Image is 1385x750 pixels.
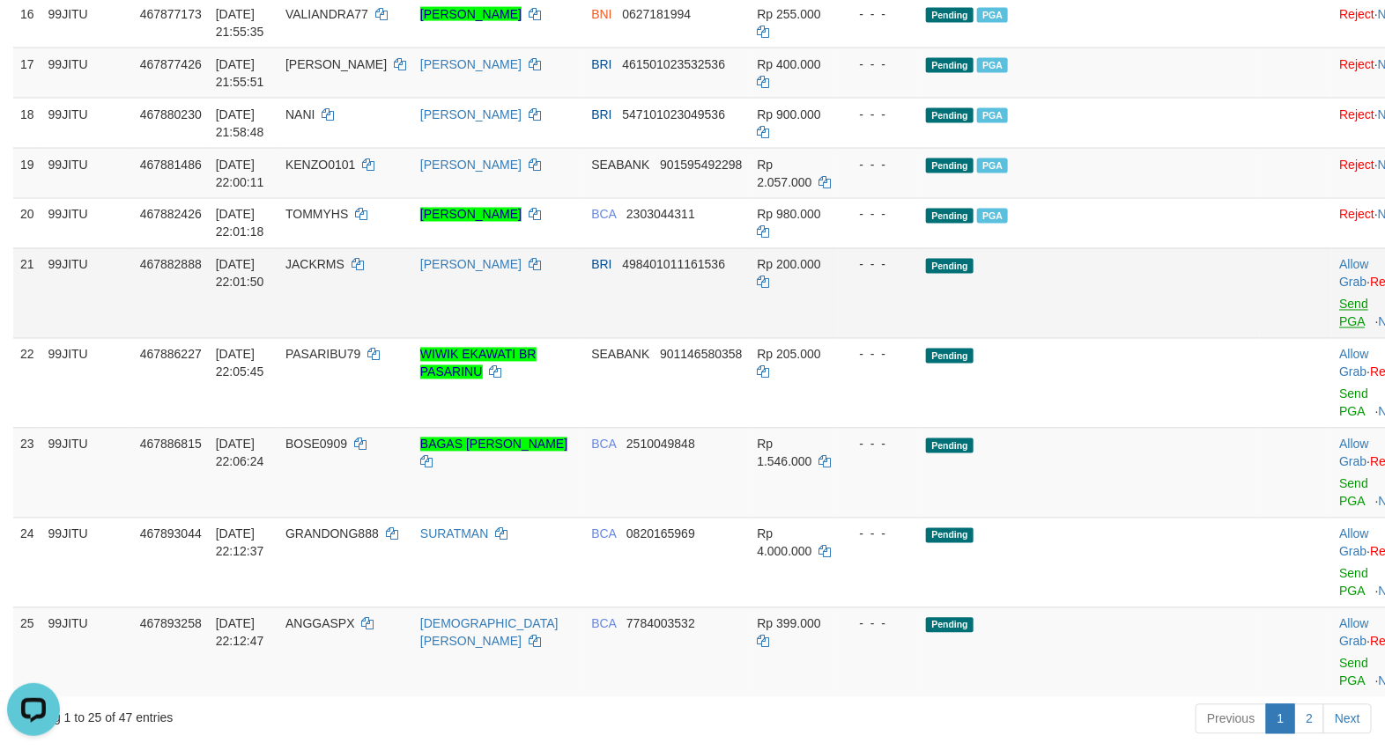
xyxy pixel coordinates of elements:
[926,108,974,123] span: Pending
[1339,348,1370,379] span: ·
[41,428,133,518] td: 99JITU
[1339,208,1374,222] a: Reject
[216,527,264,559] span: [DATE] 22:12:37
[845,256,912,274] div: - - -
[926,209,974,224] span: Pending
[140,348,202,362] span: 467886227
[420,527,489,541] a: SURATMAN
[1339,298,1368,329] a: Send PGA
[216,437,264,469] span: [DATE] 22:06:24
[41,48,133,98] td: 99JITU
[41,338,133,428] td: 99JITU
[660,348,742,362] span: Copy 901146580358 to clipboard
[1339,258,1368,290] a: Allow Grab
[285,348,360,362] span: PASARIBU79
[1266,704,1296,734] a: 1
[41,198,133,248] td: 99JITU
[140,7,202,21] span: 467877173
[977,108,1008,123] span: Marked by aekveyron
[216,617,264,649] span: [DATE] 22:12:47
[140,107,202,121] span: 467880230
[591,258,611,272] span: BRI
[216,208,264,239] span: [DATE] 22:01:18
[140,617,202,631] span: 467893258
[420,437,567,452] a: BAGAS [PERSON_NAME]
[1339,437,1370,469] span: ·
[285,7,368,21] span: VALIANDRA77
[41,98,133,148] td: 99JITU
[845,156,912,173] div: - - -
[13,607,41,697] td: 25
[977,158,1008,173] span: PGA
[757,57,820,71] span: Rp 400.000
[591,158,649,172] span: SEABANK
[285,437,347,452] span: BOSE0909
[757,107,820,121] span: Rp 900.000
[591,208,616,222] span: BCA
[757,617,820,631] span: Rp 399.000
[420,158,522,172] a: [PERSON_NAME]
[285,527,379,541] span: GRANDONG888
[757,527,811,559] span: Rp 4.000.000
[926,259,974,274] span: Pending
[1339,387,1368,419] a: Send PGA
[285,57,387,71] span: [PERSON_NAME]
[845,206,912,224] div: - - -
[13,702,564,727] div: Showing 1 to 25 of 47 entries
[926,438,974,453] span: Pending
[926,8,974,23] span: Pending
[13,338,41,428] td: 22
[13,248,41,338] td: 21
[216,258,264,290] span: [DATE] 22:01:50
[285,107,315,121] span: NANI
[140,57,202,71] span: 467877426
[13,48,41,98] td: 17
[1339,527,1370,559] span: ·
[420,348,537,379] a: WIWIK EKAWATI BR PASARINU
[13,198,41,248] td: 20
[845,436,912,453] div: - - -
[420,57,522,71] a: [PERSON_NAME]
[1323,704,1372,734] a: Next
[1294,704,1324,734] a: 2
[757,258,820,272] span: Rp 200.000
[845,346,912,364] div: - - -
[13,518,41,607] td: 24
[216,348,264,379] span: [DATE] 22:05:45
[1339,617,1368,649] a: Allow Grab
[626,208,695,222] span: Copy 2303044311 to clipboard
[41,607,133,697] td: 99JITU
[626,437,695,452] span: Copy 2510049848 to clipboard
[140,527,202,541] span: 467893044
[591,7,611,21] span: BNI
[977,8,1008,23] span: Marked by aekveyron
[1339,7,1374,21] a: Reject
[13,148,41,198] td: 19
[1339,657,1368,688] a: Send PGA
[591,437,616,452] span: BCA
[622,258,725,272] span: Copy 498401011161536 to clipboard
[1339,158,1374,172] a: Reject
[845,106,912,123] div: - - -
[591,527,616,541] span: BCA
[622,107,725,121] span: Copy 547101023049536 to clipboard
[591,107,611,121] span: BRI
[216,107,264,139] span: [DATE] 21:58:48
[845,615,912,633] div: - - -
[926,58,974,73] span: Pending
[757,7,820,21] span: Rp 255.000
[285,158,355,172] span: KENZO0101
[845,526,912,543] div: - - -
[591,617,616,631] span: BCA
[7,7,60,60] button: Open LiveChat chat widget
[140,208,202,222] span: 467882426
[660,158,742,172] span: Copy 901595492298 to clipboard
[757,208,820,222] span: Rp 980.000
[420,208,522,222] a: [PERSON_NAME]
[1196,704,1266,734] a: Previous
[591,348,649,362] span: SEABANK
[13,428,41,518] td: 23
[757,437,811,469] span: Rp 1.546.000
[1339,477,1368,509] a: Send PGA
[140,258,202,272] span: 467882888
